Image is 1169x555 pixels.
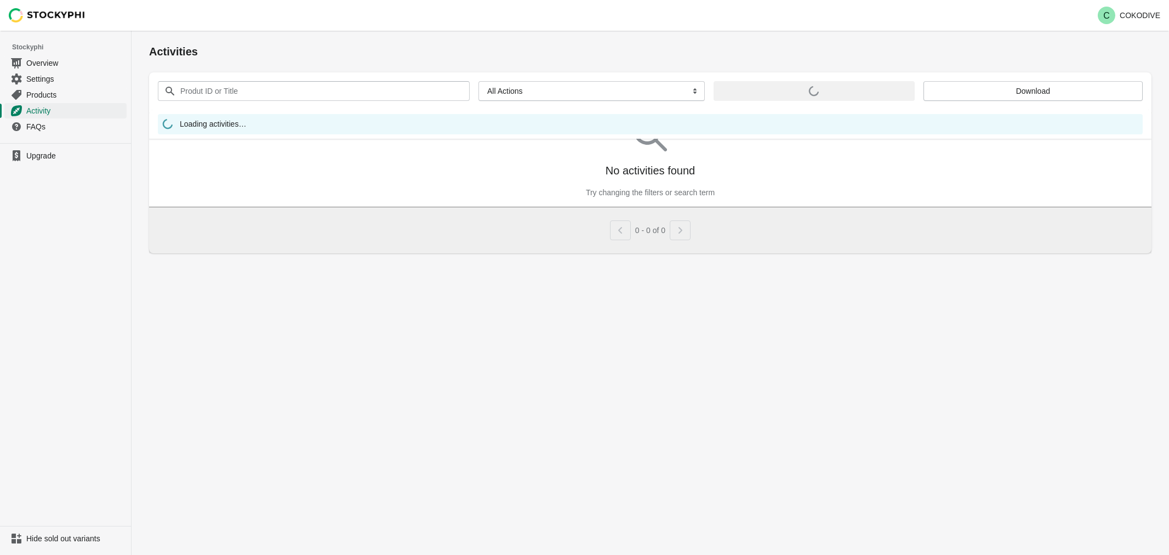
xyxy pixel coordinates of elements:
[923,81,1143,101] button: Download
[4,118,127,134] a: FAQs
[1016,87,1050,95] span: Download
[4,103,127,118] a: Activity
[1098,7,1115,24] span: Avatar with initials C
[9,8,85,22] img: Stockyphi
[606,163,695,178] p: No activities found
[4,55,127,71] a: Overview
[180,118,246,132] span: Loading activities…
[4,71,127,87] a: Settings
[635,226,665,235] span: 0 - 0 of 0
[26,121,124,132] span: FAQs
[586,187,715,198] p: Try changing the filters or search term
[1120,11,1160,20] p: COKODIVE
[4,87,127,103] a: Products
[180,81,450,101] input: Produt ID or Title
[26,58,124,69] span: Overview
[1093,4,1165,26] button: Avatar with initials CCOKODIVE
[26,73,124,84] span: Settings
[26,105,124,116] span: Activity
[26,533,124,544] span: Hide sold out variants
[12,42,131,53] span: Stockyphi
[26,89,124,100] span: Products
[4,531,127,546] a: Hide sold out variants
[610,216,691,240] nav: Pagination
[4,148,127,163] a: Upgrade
[149,44,1151,59] h1: Activities
[1103,11,1110,20] text: C
[26,150,124,161] span: Upgrade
